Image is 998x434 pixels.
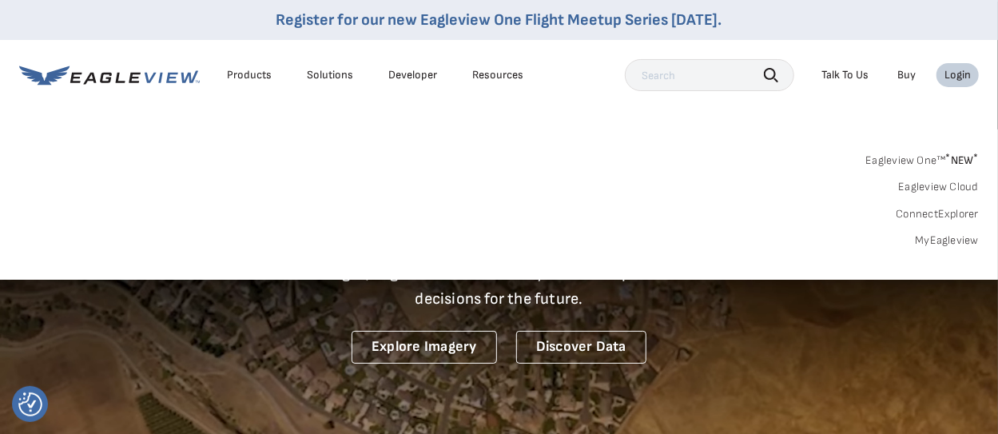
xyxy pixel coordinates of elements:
[625,59,794,91] input: Search
[276,10,722,30] a: Register for our new Eagleview One Flight Meetup Series [DATE].
[898,180,979,194] a: Eagleview Cloud
[915,233,979,248] a: MyEagleview
[18,392,42,416] img: Revisit consent button
[388,68,437,82] a: Developer
[472,68,523,82] div: Resources
[896,207,979,221] a: ConnectExplorer
[821,68,869,82] div: Talk To Us
[516,331,646,364] a: Discover Data
[897,68,916,82] a: Buy
[307,68,353,82] div: Solutions
[944,68,971,82] div: Login
[18,392,42,416] button: Consent Preferences
[227,68,272,82] div: Products
[946,153,979,167] span: NEW
[865,149,979,167] a: Eagleview One™*NEW*
[352,331,497,364] a: Explore Imagery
